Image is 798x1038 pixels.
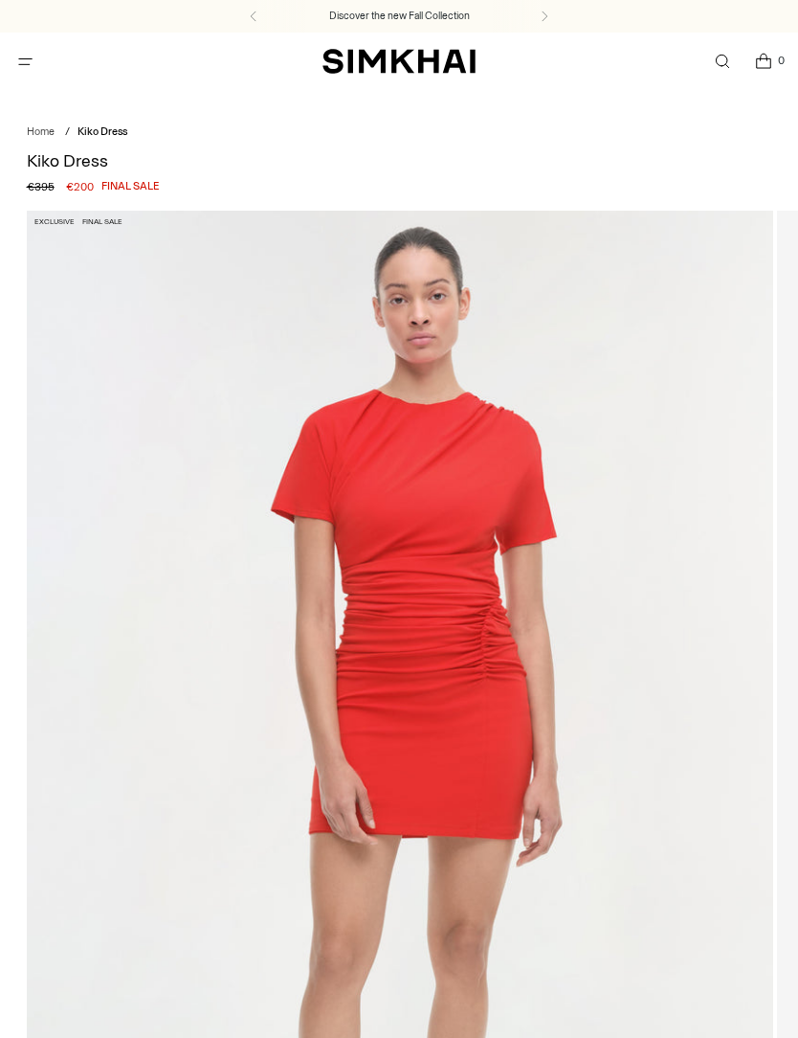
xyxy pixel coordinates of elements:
span: 0 [773,52,790,69]
a: Home [27,125,55,138]
a: SIMKHAI [322,48,476,76]
div: / [65,124,70,141]
a: Discover the new Fall Collection [329,9,470,24]
nav: breadcrumbs [27,124,772,141]
s: €395 [27,178,55,195]
span: Kiko Dress [78,125,127,138]
span: €200 [66,178,94,195]
a: Open cart modal [743,42,783,81]
button: Open menu modal [6,42,45,81]
a: Open search modal [702,42,742,81]
h1: Kiko Dress [27,152,772,169]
